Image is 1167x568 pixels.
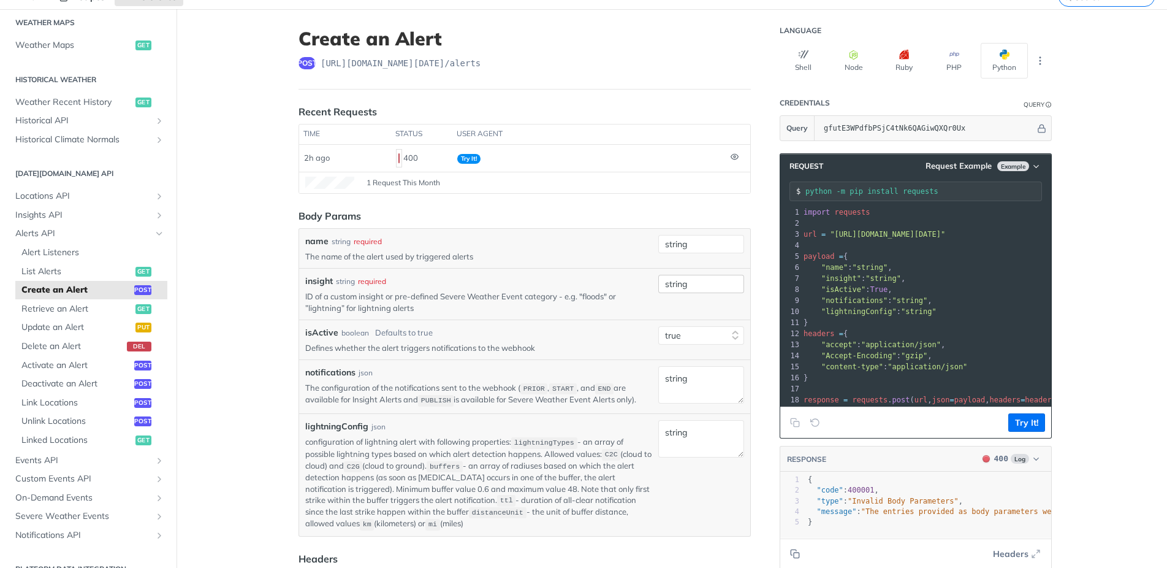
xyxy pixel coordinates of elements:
span: requests [853,396,888,404]
div: 17 [780,383,801,394]
span: Query [786,123,808,134]
button: Shell [780,43,827,79]
div: Recent Requests [298,104,377,119]
span: : , [808,486,879,494]
span: "type" [816,497,843,505]
span: "code" [816,486,843,494]
div: 3 [780,229,801,240]
button: Copy to clipboard [786,545,804,563]
span: Log [1011,454,1029,464]
span: Delete an Alert [21,340,124,353]
span: "content-type" [821,363,883,371]
div: 13 [780,339,801,350]
button: Show subpages for Historical Climate Normals [154,135,164,145]
span: PRIOR [523,385,545,393]
button: Query [780,116,815,140]
a: Locations APIShow subpages for Locations API [9,187,167,205]
div: Defaults to true [375,327,433,339]
span: payload [954,396,986,404]
span: } [804,374,808,382]
span: ttl [500,497,513,505]
div: 4 [780,240,801,251]
span: 2h ago [304,153,330,163]
span: = [843,396,848,404]
span: C2C [605,451,618,459]
span: Weather Recent History [15,96,132,109]
span: "isActive" [821,285,865,294]
span: : [804,307,937,316]
span: = [839,252,843,261]
a: Unlink Locationspost [15,412,167,431]
a: Notifications APIShow subpages for Notifications API [9,526,167,545]
th: user agent [452,125,726,144]
button: More Languages [1031,52,1049,70]
span: Alert Listeners [21,247,164,259]
span: get [135,436,151,445]
div: string [336,276,355,287]
a: Alerts APIHide subpages for Alerts API [9,225,167,243]
span: True [870,285,888,294]
span: "string" [901,307,937,316]
div: required [358,276,386,287]
textarea: string [658,366,744,404]
div: 15 [780,361,801,372]
span: { [808,475,812,484]
span: Try It! [457,154,481,164]
i: Information [1046,102,1052,108]
div: 1 [780,475,799,485]
div: json [371,421,386,432]
span: Create an Alert [21,284,131,296]
span: "application/json" [861,340,941,349]
div: QueryInformation [1024,100,1052,109]
a: List Alertsget [15,263,167,281]
a: Weather Mapsget [9,36,167,55]
button: Request Example Example [921,160,1045,172]
span: "Invalid Body Parameters" [848,497,959,505]
p: ID of a custom insight or pre-defined Severe Weather Event category - e.g. "floods" or ”lightning... [305,291,653,313]
div: 19 [780,405,801,416]
span: headers [1025,396,1056,404]
button: PHP [930,43,978,79]
div: 7 [780,273,801,284]
h2: [DATE][DOMAIN_NAME] API [9,168,167,179]
a: Historical Climate NormalsShow subpages for Historical Climate Normals [9,131,167,149]
span: get [135,304,151,314]
span: Link Locations [21,397,131,409]
button: Show subpages for On-Demand Events [154,493,164,503]
p: The name of the alert used by triggered alerts [305,251,653,262]
span: "lightningConfig" [821,307,897,316]
span: Request [783,161,823,171]
span: 400 [994,454,1008,463]
span: . ( , , ) [804,396,1060,404]
span: put [135,323,151,332]
button: Hide [1035,122,1048,134]
a: Linked Locationsget [15,431,167,450]
button: Show subpages for Insights API [154,210,164,220]
span: get [135,98,151,107]
div: 9 [780,295,801,306]
div: 11 [780,317,801,328]
span: "application/json" [888,363,967,371]
span: "string" [865,274,901,283]
div: Query [1024,100,1044,109]
div: 400 [396,148,447,169]
span: post [134,398,151,408]
div: 14 [780,350,801,361]
span: "accept" [821,340,857,349]
div: required [354,236,382,247]
p: The configuration of the notifications sent to the webhook ( , , and are available for Insight Al... [305,382,653,406]
span: = [821,230,826,239]
a: Events APIShow subpages for Events API [9,451,167,470]
span: Historical Climate Normals [15,134,151,146]
span: Insights API [15,209,151,221]
span: "insight" [821,274,861,283]
svg: More ellipsis [1035,55,1046,66]
button: Headers [986,545,1045,563]
span: "Accept-Encoding" [821,351,897,360]
span: "notifications" [821,296,888,305]
span: = [1021,396,1025,404]
div: 5 [780,517,799,528]
button: Hide subpages for Alerts API [154,229,164,239]
span: Update an Alert [21,321,132,334]
span: post [134,416,151,426]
